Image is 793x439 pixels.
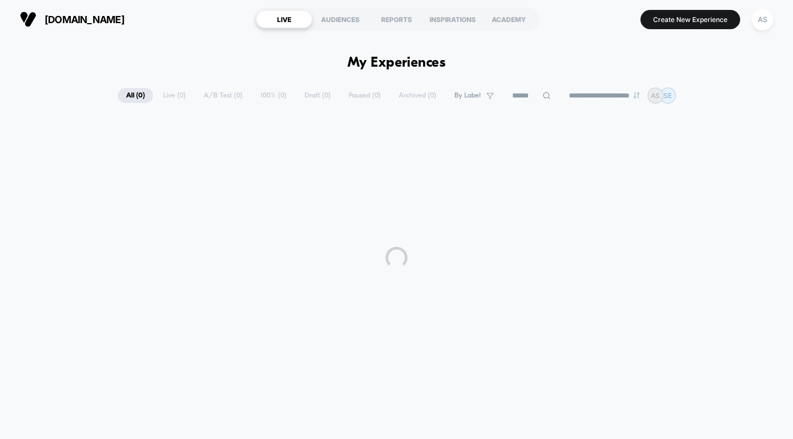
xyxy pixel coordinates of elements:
span: By Label [454,91,481,100]
div: REPORTS [368,10,425,28]
div: AS [752,9,773,30]
div: INSPIRATIONS [425,10,481,28]
button: AS [748,8,776,31]
span: [DOMAIN_NAME] [45,14,124,25]
div: ACADEMY [481,10,537,28]
div: LIVE [256,10,312,28]
button: Create New Experience [640,10,740,29]
span: All ( 0 ) [118,88,153,103]
p: SE [664,91,672,100]
img: end [633,92,640,99]
img: Visually logo [20,11,36,28]
button: [DOMAIN_NAME] [17,10,128,28]
h1: My Experiences [347,55,446,71]
p: AS [651,91,660,100]
div: AUDIENCES [312,10,368,28]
